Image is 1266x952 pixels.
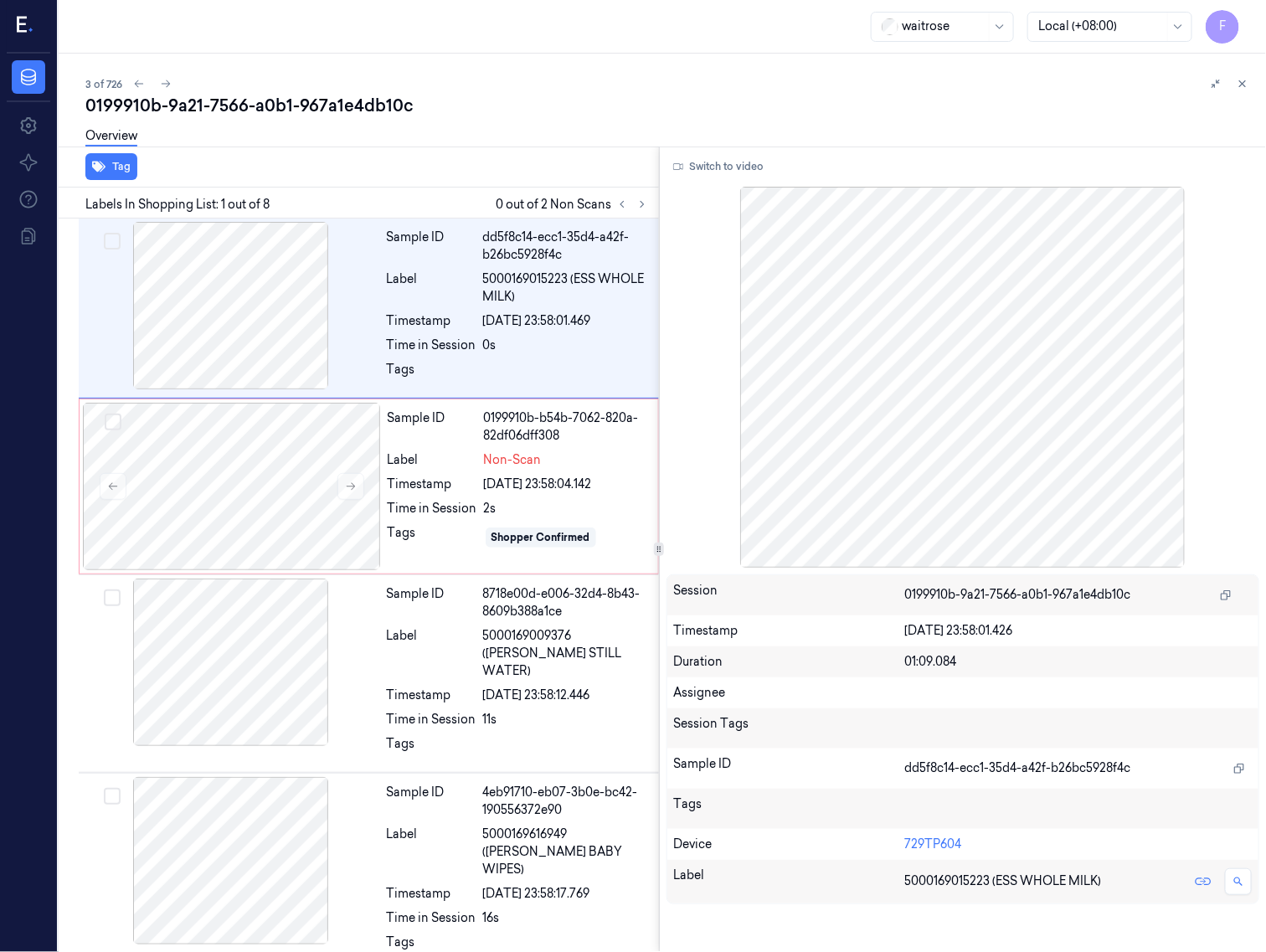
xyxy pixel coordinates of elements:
div: Session [674,582,905,609]
div: 0199910b-9a21-7566-a0b1-967a1e4db10c [85,94,1253,117]
div: Label [387,826,476,878]
div: Tags [674,795,905,822]
div: 0s [483,337,649,354]
div: Sample ID [388,409,477,445]
div: 4eb91710-eb07-3b0e-bc42-190556372e90 [483,784,649,819]
div: 01:09.084 [905,653,1252,671]
div: Sample ID [387,229,476,264]
div: Label [387,270,476,306]
div: Sample ID [387,585,476,620]
span: 5000169616949 ([PERSON_NAME] BABY WIPES) [483,826,649,878]
a: Overview [85,127,137,147]
div: Sample ID [674,755,905,782]
div: 16s [483,909,649,927]
div: Timestamp [387,312,476,330]
div: Device [674,836,905,853]
div: Timestamp [388,476,477,493]
div: 11s [483,711,649,728]
span: 5000169015223 (ESS WHOLE MILK) [905,872,1102,890]
span: 3 of 726 [85,77,122,91]
button: Tag [85,153,137,180]
button: Select row [104,788,121,805]
button: Select row [104,233,121,250]
span: Labels In Shopping List: 1 out of 8 [85,196,270,214]
div: Assignee [674,684,1253,702]
div: Timestamp [387,687,476,704]
div: Tags [388,524,477,551]
div: Sample ID [387,784,476,819]
div: Label [388,451,477,469]
div: 8718e00d-e006-32d4-8b43-8609b388a1ce [483,585,649,620]
button: Select row [105,414,121,430]
div: dd5f8c14-ecc1-35d4-a42f-b26bc5928f4c [483,229,649,264]
div: Timestamp [674,622,905,640]
div: 729TP604 [905,836,1252,853]
div: Timestamp [387,885,476,903]
div: Time in Session [387,909,476,927]
span: dd5f8c14-ecc1-35d4-a42f-b26bc5928f4c [905,759,1131,777]
span: 0199910b-9a21-7566-a0b1-967a1e4db10c [905,586,1131,604]
span: 5000169009376 ([PERSON_NAME] STILL WATER) [483,627,649,680]
button: Switch to video [666,153,771,180]
div: [DATE] 23:58:01.426 [905,622,1252,640]
div: [DATE] 23:58:17.769 [483,885,649,903]
div: Time in Session [388,500,477,517]
div: Label [387,627,476,680]
div: Tags [387,361,476,388]
div: [DATE] 23:58:01.469 [483,312,649,330]
div: 0199910b-b54b-7062-820a-82df06dff308 [484,409,648,445]
div: [DATE] 23:58:12.446 [483,687,649,704]
div: Time in Session [387,337,476,354]
div: Label [674,867,905,897]
button: F [1206,10,1239,44]
span: Non-Scan [484,451,542,469]
span: 0 out of 2 Non Scans [497,194,652,214]
div: Tags [387,735,476,762]
div: Time in Session [387,711,476,728]
div: 2s [484,500,648,517]
div: Session Tags [674,715,905,742]
div: Shopper Confirmed [491,530,590,545]
span: 5000169015223 (ESS WHOLE MILK) [483,270,649,306]
div: Duration [674,653,905,671]
div: [DATE] 23:58:04.142 [484,476,648,493]
button: Select row [104,589,121,606]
